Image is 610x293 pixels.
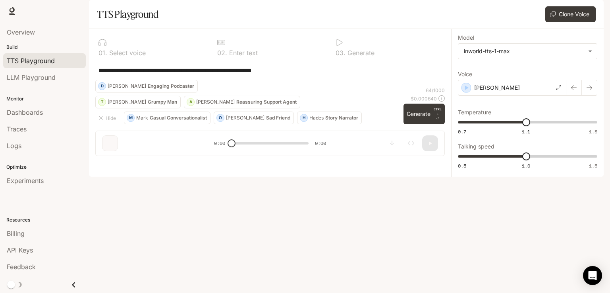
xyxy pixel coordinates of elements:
div: inworld-tts-1-max [458,44,597,59]
div: D [98,80,106,93]
p: 0 1 . [98,50,107,56]
p: Temperature [458,110,491,115]
button: T[PERSON_NAME]Grumpy Man [95,96,181,108]
p: [PERSON_NAME] [196,100,235,104]
p: Reassuring Support Agent [236,100,297,104]
button: D[PERSON_NAME]Engaging Podcaster [95,80,198,93]
span: 1.1 [522,128,530,135]
div: H [300,112,307,124]
button: MMarkCasual Conversationalist [124,112,210,124]
p: Story Narrator [325,116,358,120]
div: T [98,96,106,108]
p: 64 / 1000 [426,87,445,94]
p: [PERSON_NAME] [108,100,146,104]
p: Enter text [227,50,258,56]
div: A [187,96,194,108]
p: Engaging Podcaster [148,84,194,89]
p: Casual Conversationalist [150,116,207,120]
p: ⏎ [434,107,442,121]
div: M [127,112,134,124]
p: [PERSON_NAME] [226,116,264,120]
p: [PERSON_NAME] [108,84,146,89]
span: 1.5 [589,162,597,169]
span: 0.7 [458,128,466,135]
p: 0 2 . [217,50,227,56]
p: Mark [136,116,148,120]
p: Generate [346,50,374,56]
p: CTRL + [434,107,442,116]
span: 1.5 [589,128,597,135]
h1: TTS Playground [97,6,158,22]
p: 0 3 . [336,50,346,56]
p: Sad Friend [266,116,290,120]
div: Open Intercom Messenger [583,266,602,285]
p: Voice [458,71,472,77]
p: Model [458,35,474,40]
span: 0.5 [458,162,466,169]
p: Select voice [107,50,146,56]
button: Hide [95,112,121,124]
button: A[PERSON_NAME]Reassuring Support Agent [184,96,300,108]
p: [PERSON_NAME] [474,84,520,92]
button: Clone Voice [545,6,596,22]
p: Hades [309,116,324,120]
span: 1.0 [522,162,530,169]
p: $ 0.000640 [411,95,437,102]
div: inworld-tts-1-max [464,47,584,55]
button: O[PERSON_NAME]Sad Friend [214,112,294,124]
p: Talking speed [458,144,494,149]
p: Grumpy Man [148,100,177,104]
button: HHadesStory Narrator [297,112,362,124]
button: GenerateCTRL +⏎ [403,104,445,124]
div: O [217,112,224,124]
